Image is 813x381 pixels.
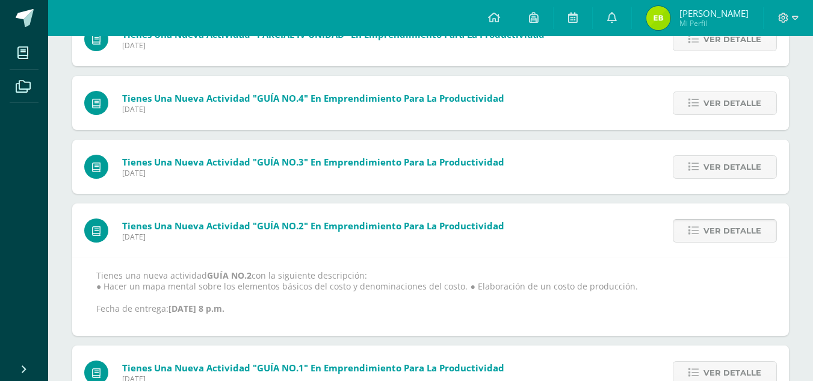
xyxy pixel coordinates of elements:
[168,303,224,314] strong: [DATE] 8 p.m.
[96,270,765,314] p: Tienes una nueva actividad con la siguiente descripción: ● Hacer un mapa mental sobre los element...
[703,28,761,51] span: Ver detalle
[703,220,761,242] span: Ver detalle
[679,7,749,19] span: [PERSON_NAME]
[646,6,670,30] img: 3cd2725538231676abbf48785787e5d9.png
[703,92,761,114] span: Ver detalle
[122,362,504,374] span: Tienes una nueva actividad "GUÍA NO.1" En Emprendimiento para la Productividad
[122,168,504,178] span: [DATE]
[703,156,761,178] span: Ver detalle
[122,220,504,232] span: Tienes una nueva actividad "GUÍA NO.2" En Emprendimiento para la Productividad
[122,232,504,242] span: [DATE]
[122,92,504,104] span: Tienes una nueva actividad "GUÍA NO.4" En Emprendimiento para la Productividad
[207,270,252,281] strong: GUÍA NO.2
[679,18,749,28] span: Mi Perfil
[122,40,545,51] span: [DATE]
[122,104,504,114] span: [DATE]
[122,156,504,168] span: Tienes una nueva actividad "GUÍA NO.3" En Emprendimiento para la Productividad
